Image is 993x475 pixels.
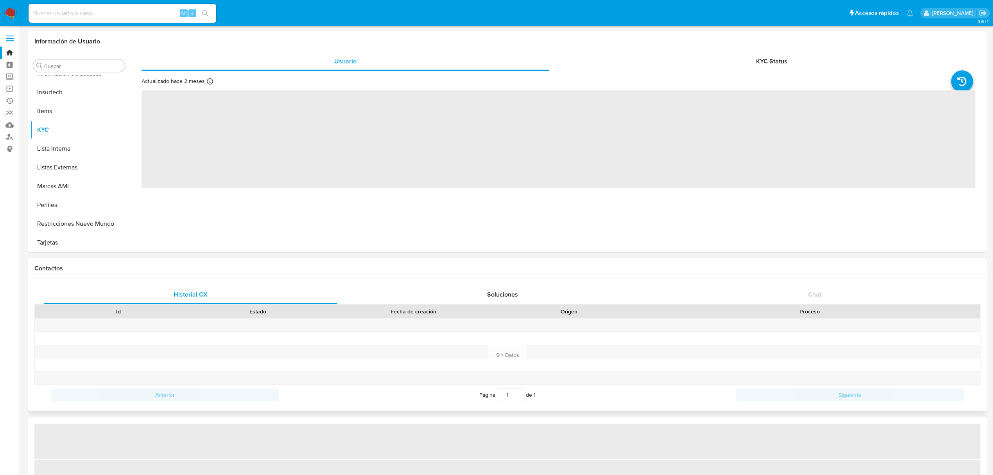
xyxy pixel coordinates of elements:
span: s [191,9,194,17]
button: Marcas AML [30,177,128,196]
input: Buscar usuario o caso... [29,8,216,18]
button: search-icon [197,8,213,19]
button: Siguiente [736,389,964,401]
input: Buscar [44,63,122,70]
button: Listas Externas [30,158,128,177]
span: 1 [534,391,536,399]
div: Origen [505,308,633,315]
h1: Contactos [34,264,980,272]
button: Perfiles [30,196,128,214]
button: Items [30,102,128,121]
span: Historial CX [174,290,208,299]
span: Alt [181,9,187,17]
span: ‌ [142,90,975,188]
a: Salir [979,9,987,17]
span: Soluciones [487,290,518,299]
span: Página de [479,389,536,401]
span: Chat [808,290,821,299]
button: KYC [30,121,128,139]
span: Accesos rápidos [855,9,899,17]
p: Actualizado hace 2 meses [142,77,205,85]
span: ‌ [34,424,980,459]
button: Lista Interna [30,139,128,158]
button: Anterior [51,389,279,401]
h1: Información de Usuario [34,38,100,45]
button: Tarjetas [30,233,128,252]
p: marianathalie.grajeda@mercadolibre.com.mx [932,9,976,17]
span: KYC Status [756,57,787,66]
div: Proceso [644,308,975,315]
div: Estado [194,308,322,315]
button: Insurtech [30,83,128,102]
span: Usuario [334,57,357,66]
button: Restricciones Nuevo Mundo [30,214,128,233]
div: Id [54,308,183,315]
div: Fecha de creación [333,308,494,315]
button: Buscar [36,63,43,69]
a: Notificaciones [907,10,913,16]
